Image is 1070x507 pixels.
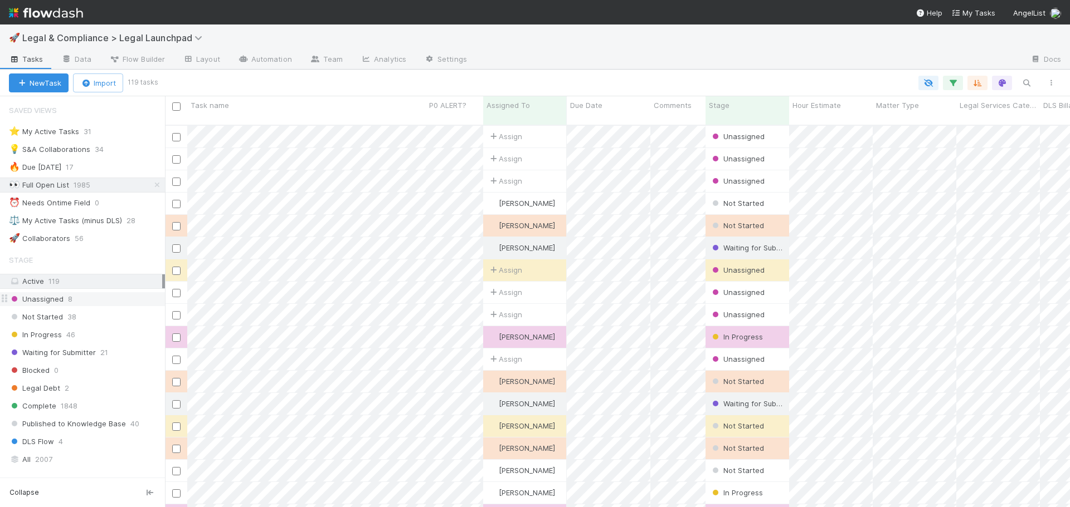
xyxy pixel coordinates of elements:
div: Waiting for Submitter [710,242,784,253]
a: My Tasks [951,7,995,18]
img: avatar_b5be9b1b-4537-4870-b8e7-50cc2287641b.png [488,488,497,497]
span: Stage [9,249,33,271]
div: Collaborators [9,232,70,245]
span: Unassigned [9,292,64,306]
span: Legal Debt [9,381,60,395]
span: AngelList [1013,8,1045,17]
small: 119 tasks [128,77,158,87]
img: avatar_b5be9b1b-4537-4870-b8e7-50cc2287641b.png [488,377,497,386]
span: Not Started [710,221,764,230]
div: My Active Tasks [9,125,79,139]
div: S&A Collaborations [9,142,90,156]
img: avatar_ba76ddef-3fd0-4be4-9bc3-126ad567fcd5.png [488,421,497,430]
input: Toggle All Rows Selected [172,102,181,111]
span: Assigned To [9,470,57,492]
div: [PERSON_NAME] [488,465,555,476]
span: [PERSON_NAME] [499,399,555,408]
span: Due Date [570,100,602,111]
input: Toggle Row Selected [172,267,181,275]
span: In Progress [9,328,62,342]
span: Not Started [710,199,764,208]
span: [PERSON_NAME] [499,332,555,341]
div: Not Started [710,465,764,476]
span: 💡 [9,144,20,154]
span: Stage [709,100,729,111]
span: In Progress [710,488,763,497]
div: Not Started [710,220,764,231]
span: Unassigned [710,176,765,185]
span: Unassigned [710,355,765,363]
div: In Progress [710,487,763,498]
span: Not Started [9,310,63,324]
input: Toggle Row Selected [172,467,181,475]
span: Assign [488,131,522,142]
span: 🚀 [9,233,20,243]
span: Unassigned [710,154,765,163]
button: NewTask [9,73,69,92]
input: Toggle Row Selected [172,400,181,408]
div: [PERSON_NAME] [488,376,555,387]
div: Due [DATE] [9,160,61,174]
div: All [9,452,162,466]
span: ⚖️ [9,215,20,225]
span: Published to Knowledge Base [9,417,126,431]
div: Not Started [710,442,764,454]
input: Toggle Row Selected [172,333,181,342]
img: avatar_0b1dbcb8-f701-47e0-85bc-d79ccc0efe6c.png [488,243,497,252]
button: Import [73,73,123,92]
img: logo-inverted-e16ddd16eac7371096b0.svg [9,3,83,22]
img: avatar_cd087ddc-540b-4a45-9726-71183506ed6a.png [488,466,497,475]
span: Waiting for Submitter [9,346,96,360]
span: Unassigned [710,265,765,274]
div: Not Started [710,420,764,431]
span: Not Started [710,377,764,386]
a: Analytics [352,51,415,69]
span: Legal & Compliance > Legal Launchpad [22,32,208,43]
a: Team [301,51,352,69]
span: Assign [488,353,522,365]
input: Toggle Row Selected [172,378,181,386]
span: P0 ALERT? [429,100,466,111]
span: 31 [84,125,103,139]
span: Saved Views [9,99,57,121]
span: 1848 [61,399,77,413]
div: Unassigned [710,175,765,186]
span: 🚀 [9,33,20,42]
span: Comments [654,100,692,111]
input: Toggle Row Selected [172,289,181,297]
span: [PERSON_NAME] [499,377,555,386]
span: Matter Type [876,100,919,111]
span: ⏰ [9,198,20,207]
span: 38 [67,310,76,324]
a: Settings [415,51,476,69]
div: Help [916,7,942,18]
div: Assign [488,264,522,275]
span: Assign [488,175,522,186]
a: Layout [174,51,229,69]
span: Task name [191,100,229,111]
span: Not Started [710,466,764,475]
img: avatar_0b1dbcb8-f701-47e0-85bc-d79ccc0efe6c.png [488,399,497,408]
span: 8 [68,292,72,306]
div: My Active Tasks (minus DLS) [9,214,122,228]
div: In Progress [710,331,763,342]
span: 4 [59,435,63,449]
div: [PERSON_NAME] [488,242,555,253]
div: Unassigned [710,264,765,275]
div: Unassigned [710,153,765,164]
span: Unassigned [710,310,765,319]
img: avatar_0b1dbcb8-f701-47e0-85bc-d79ccc0efe6c.png [488,444,497,452]
span: Unassigned [710,132,765,141]
span: Not Started [710,444,764,452]
span: Assign [488,287,522,298]
input: Toggle Row Selected [172,356,181,364]
img: avatar_ba76ddef-3fd0-4be4-9bc3-126ad567fcd5.png [1050,8,1061,19]
div: Waiting for Submitter [710,398,784,409]
span: [PERSON_NAME] [499,221,555,230]
span: Complete [9,399,56,413]
span: 0 [95,196,110,210]
input: Toggle Row Selected [172,311,181,319]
